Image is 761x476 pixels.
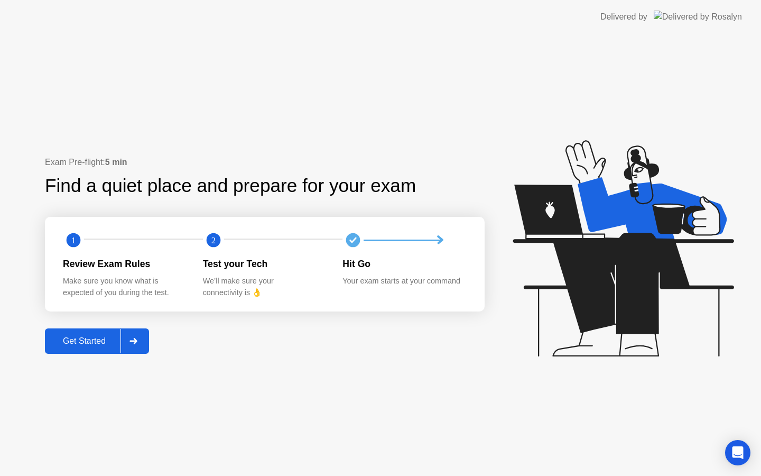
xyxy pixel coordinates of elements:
[71,235,76,245] text: 1
[45,172,417,200] div: Find a quiet place and prepare for your exam
[600,11,647,23] div: Delivered by
[45,328,149,354] button: Get Started
[725,440,750,465] div: Open Intercom Messenger
[211,235,216,245] text: 2
[45,156,485,169] div: Exam Pre-flight:
[203,257,326,271] div: Test your Tech
[342,276,466,287] div: Your exam starts at your command
[203,276,326,298] div: We’ll make sure your connectivity is 👌
[48,336,120,346] div: Get Started
[105,158,127,167] b: 5 min
[63,257,186,271] div: Review Exam Rules
[342,257,466,271] div: Hit Go
[654,11,742,23] img: Delivered by Rosalyn
[63,276,186,298] div: Make sure you know what is expected of you during the test.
